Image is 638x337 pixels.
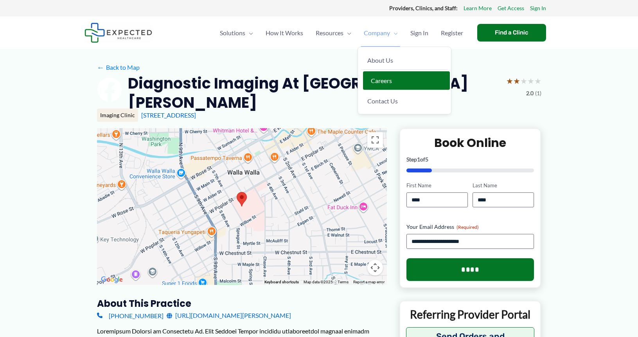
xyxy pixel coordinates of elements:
[245,19,253,47] span: Menu Toggle
[406,157,534,162] p: Step of
[417,156,420,163] span: 1
[97,63,104,71] span: ←
[390,19,398,47] span: Menu Toggle
[353,280,385,284] a: Report a map error
[513,74,520,88] span: ★
[97,62,140,73] a: ←Back to Map
[526,88,534,98] span: 2.0
[389,5,458,11] strong: Providers, Clinics, and Staff:
[316,19,343,47] span: Resources
[97,297,387,310] h3: About this practice
[367,132,383,148] button: Toggle fullscreen view
[535,88,541,98] span: (1)
[464,3,492,13] a: Learn More
[214,19,469,47] nav: Primary Site Navigation
[309,19,358,47] a: ResourcesMenu Toggle
[425,156,428,163] span: 5
[84,23,152,43] img: Expected Healthcare Logo - side, dark font, small
[506,74,513,88] span: ★
[99,275,125,285] img: Google
[259,19,309,47] a: How It Works
[363,71,450,90] a: Careers
[361,92,448,110] a: Contact Us
[441,19,463,47] span: Register
[167,310,291,321] a: [URL][DOMAIN_NAME][PERSON_NAME]
[264,279,299,285] button: Keyboard shortcuts
[97,109,138,122] div: Imaging Clinic
[141,111,196,119] a: [STREET_ADDRESS]
[410,19,428,47] span: Sign In
[367,97,398,105] span: Contact Us
[406,182,468,189] label: First Name
[266,19,303,47] span: How It Works
[527,74,534,88] span: ★
[97,310,164,321] a: [PHONE_NUMBER]
[367,260,383,275] button: Map camera controls
[477,24,546,42] a: Find a Clinic
[361,51,448,70] a: About Us
[358,19,404,47] a: CompanyMenu Toggle
[530,3,546,13] a: Sign In
[214,19,259,47] a: SolutionsMenu Toggle
[343,19,351,47] span: Menu Toggle
[304,280,333,284] span: Map data ©2025
[406,307,535,321] p: Referring Provider Portal
[220,19,245,47] span: Solutions
[406,135,534,150] h2: Book Online
[367,56,393,64] span: About Us
[404,19,435,47] a: Sign In
[128,74,500,112] h2: Diagnostic Imaging at [GEOGRAPHIC_DATA][PERSON_NAME]
[435,19,469,47] a: Register
[534,74,541,88] span: ★
[498,3,524,13] a: Get Access
[338,280,349,284] a: Terms (opens in new tab)
[371,77,392,84] span: Careers
[473,182,534,189] label: Last Name
[364,19,390,47] span: Company
[456,224,479,230] span: (Required)
[406,223,534,231] label: Your Email Address
[99,275,125,285] a: Open this area in Google Maps (opens a new window)
[520,74,527,88] span: ★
